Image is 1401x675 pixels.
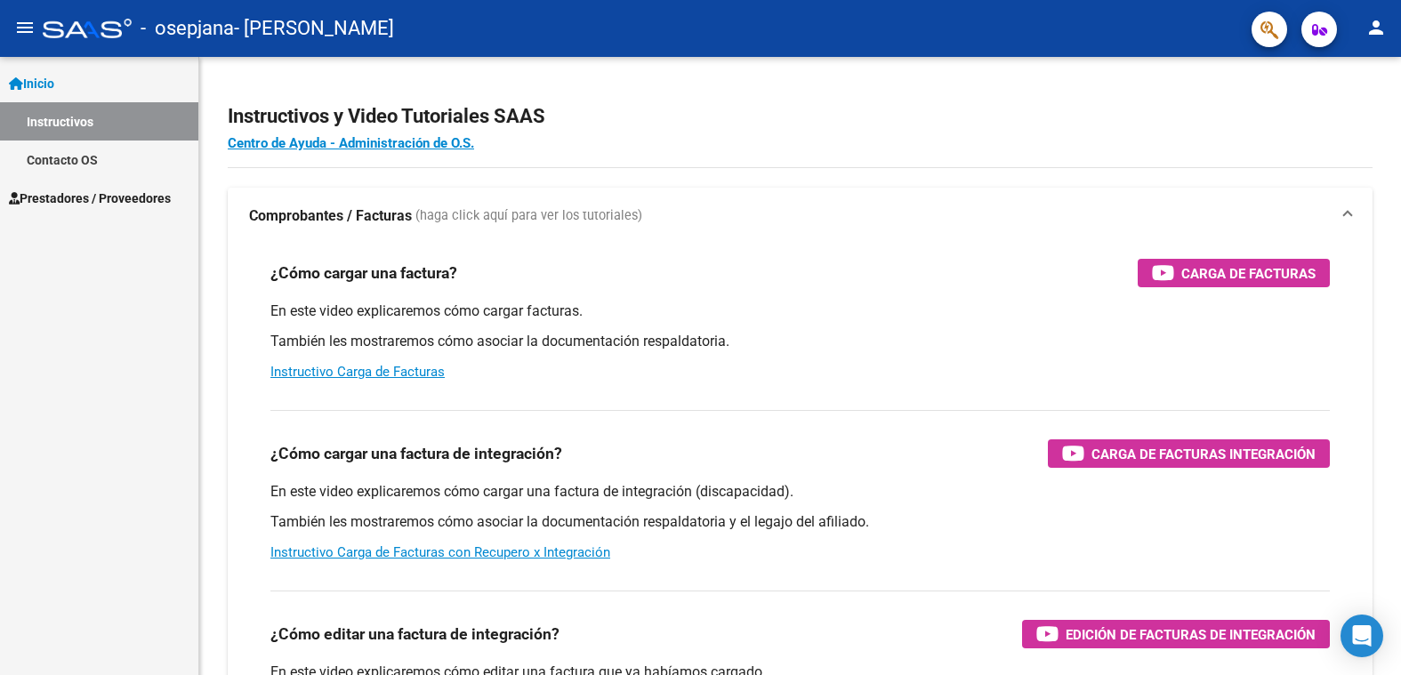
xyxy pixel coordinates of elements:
[270,332,1330,351] p: También les mostraremos cómo asociar la documentación respaldatoria.
[270,261,457,285] h3: ¿Cómo cargar una factura?
[270,544,610,560] a: Instructivo Carga de Facturas con Recupero x Integración
[234,9,394,48] span: - [PERSON_NAME]
[1022,620,1330,648] button: Edición de Facturas de integración
[228,135,474,151] a: Centro de Ayuda - Administración de O.S.
[270,441,562,466] h3: ¿Cómo cargar una factura de integración?
[1181,262,1316,285] span: Carga de Facturas
[1138,259,1330,287] button: Carga de Facturas
[249,206,412,226] strong: Comprobantes / Facturas
[1091,443,1316,465] span: Carga de Facturas Integración
[270,622,560,647] h3: ¿Cómo editar una factura de integración?
[9,74,54,93] span: Inicio
[9,189,171,208] span: Prestadores / Proveedores
[415,206,642,226] span: (haga click aquí para ver los tutoriales)
[1341,615,1383,657] div: Open Intercom Messenger
[270,301,1330,321] p: En este video explicaremos cómo cargar facturas.
[1365,17,1387,38] mat-icon: person
[1048,439,1330,468] button: Carga de Facturas Integración
[228,188,1373,245] mat-expansion-panel-header: Comprobantes / Facturas (haga click aquí para ver los tutoriales)
[270,512,1330,532] p: También les mostraremos cómo asociar la documentación respaldatoria y el legajo del afiliado.
[270,482,1330,502] p: En este video explicaremos cómo cargar una factura de integración (discapacidad).
[1066,623,1316,646] span: Edición de Facturas de integración
[228,100,1373,133] h2: Instructivos y Video Tutoriales SAAS
[14,17,36,38] mat-icon: menu
[141,9,234,48] span: - osepjana
[270,364,445,380] a: Instructivo Carga de Facturas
